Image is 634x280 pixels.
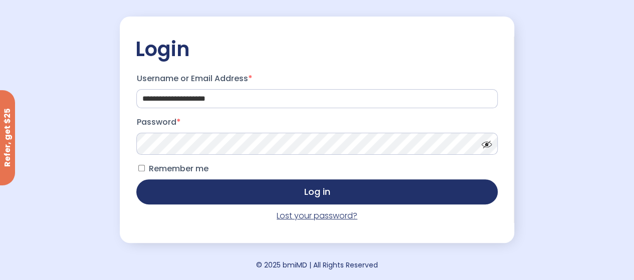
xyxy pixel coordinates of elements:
label: Password [136,114,497,130]
input: Remember me [138,165,145,171]
div: © 2025 bmiMD | All Rights Reserved [256,258,378,272]
button: Log in [136,179,497,204]
a: Lost your password? [277,210,357,221]
h2: Login [135,37,499,62]
iframe: Sign Up via Text for Offers [8,242,121,272]
label: Username or Email Address [136,71,497,87]
span: Remember me [148,163,208,174]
